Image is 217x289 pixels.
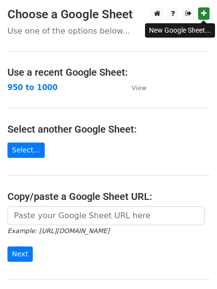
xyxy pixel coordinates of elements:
div: New Google Sheet... [145,23,215,38]
iframe: Chat Widget [167,241,217,289]
a: Select... [7,143,45,158]
h3: Choose a Google Sheet [7,7,210,22]
h4: Select another Google Sheet: [7,123,210,135]
small: Example: [URL][DOMAIN_NAME] [7,227,109,235]
small: View [132,84,146,92]
a: View [122,83,146,92]
input: Next [7,246,33,262]
h4: Copy/paste a Google Sheet URL: [7,191,210,202]
input: Paste your Google Sheet URL here [7,206,205,225]
p: Use one of the options below... [7,26,210,36]
a: 950 to 1000 [7,83,58,92]
h4: Use a recent Google Sheet: [7,66,210,78]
